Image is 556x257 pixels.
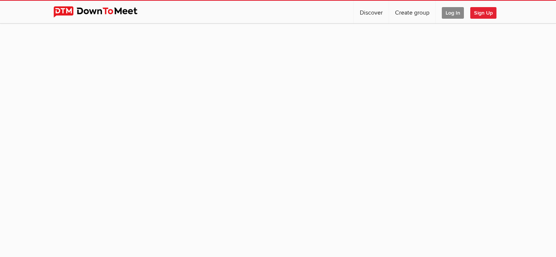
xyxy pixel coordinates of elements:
a: Log In [436,1,470,23]
span: Sign Up [470,7,496,19]
a: Create group [389,1,435,23]
span: Log In [442,7,464,19]
a: Discover [354,1,389,23]
img: DownToMeet [54,6,149,18]
a: Sign Up [470,1,502,23]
